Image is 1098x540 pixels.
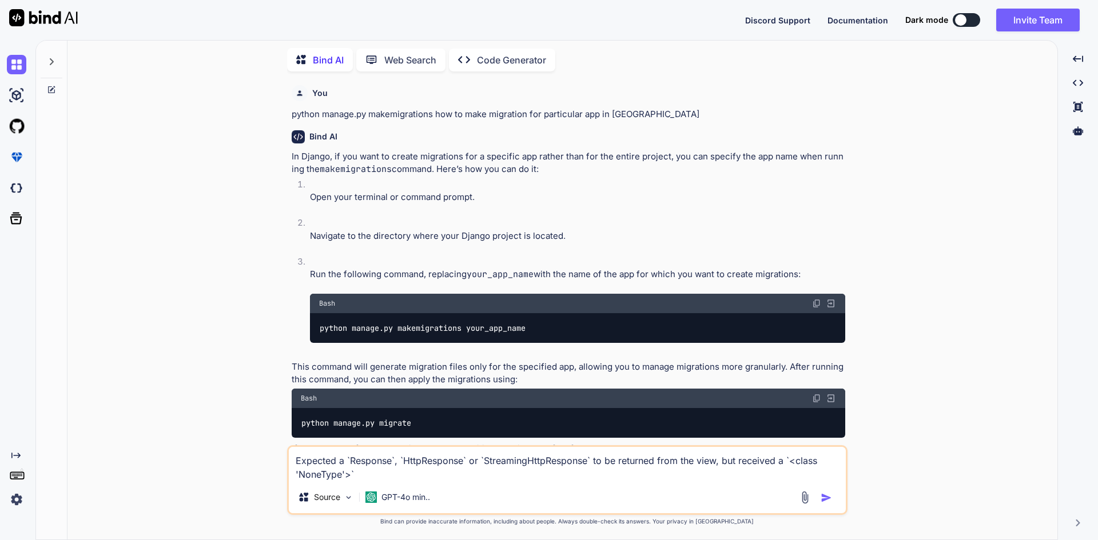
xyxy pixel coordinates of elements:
[320,163,392,175] code: makemigrations
[365,491,377,503] img: GPT-4o mini
[287,517,848,526] p: Bind can provide inaccurate information, including about people. Always double-check its answers....
[301,394,317,403] span: Bash
[821,492,832,503] img: icon
[7,490,26,509] img: settings
[812,299,821,308] img: copy
[310,230,845,243] p: Navigate to the directory where your Django project is located.
[828,14,888,26] button: Documentation
[309,131,337,142] h6: Bind AI
[313,53,344,67] p: Bind AI
[477,53,546,67] p: Code Generator
[828,15,888,25] span: Documentation
[996,9,1080,31] button: Invite Team
[314,491,340,503] p: Source
[319,299,335,308] span: Bash
[292,361,845,386] p: This command will generate migration files only for the specified app, allowing you to manage mig...
[7,55,26,74] img: chat
[7,147,26,167] img: premium
[310,268,845,281] p: Run the following command, replacing with the name of the app for which you want to create migrat...
[301,417,412,429] code: python manage.py migrate
[905,14,948,26] span: Dark mode
[292,442,845,455] p: If you have any further questions or need additional assistance, feel free to ask!
[310,191,845,204] p: Open your terminal or command prompt.
[467,269,534,280] code: your_app_name
[7,117,26,136] img: githubLight
[292,108,845,121] p: python manage.py makemigrations how to make migration for particular app in [GEOGRAPHIC_DATA]
[312,87,328,99] h6: You
[344,493,353,502] img: Pick Models
[798,491,811,504] img: attachment
[812,394,821,403] img: copy
[319,322,527,334] code: python manage.py makemigrations your_app_name
[381,491,430,503] p: GPT-4o min..
[826,298,836,309] img: Open in Browser
[826,393,836,403] img: Open in Browser
[384,53,436,67] p: Web Search
[289,447,846,481] textarea: Expected a `Response`, `HttpResponse` or `StreamingHttpResponse` to be returned from the view, bu...
[7,178,26,198] img: darkCloudIdeIcon
[745,14,810,26] button: Discord Support
[7,86,26,105] img: ai-studio
[745,15,810,25] span: Discord Support
[292,150,845,176] p: In Django, if you want to create migrations for a specific app rather than for the entire project...
[9,9,78,26] img: Bind AI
